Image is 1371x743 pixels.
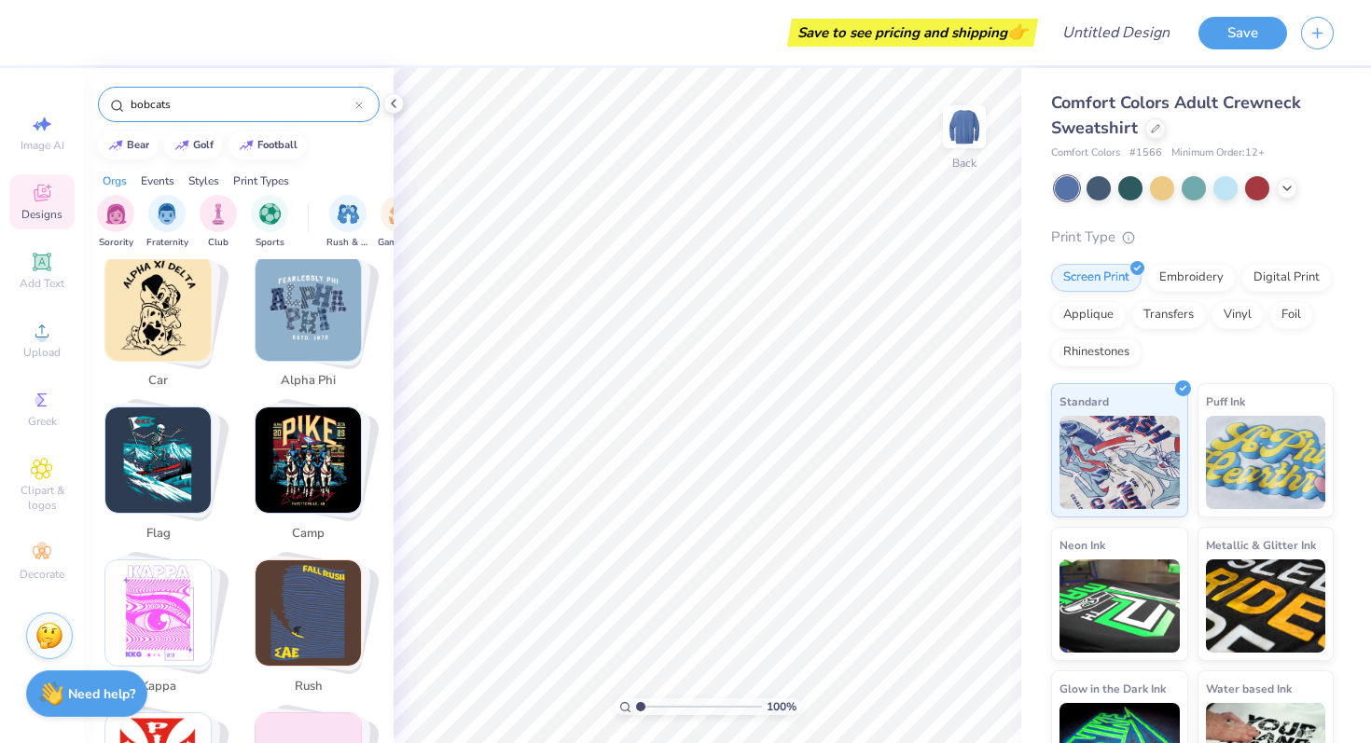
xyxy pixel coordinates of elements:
[378,195,421,250] div: filter for Game Day
[1241,264,1332,292] div: Digital Print
[1059,392,1109,411] span: Standard
[1198,17,1287,49] button: Save
[326,236,369,250] span: Rush & Bid
[1206,416,1326,509] img: Puff Ink
[93,255,234,398] button: Stack Card Button car
[164,131,222,159] button: golf
[1051,338,1142,366] div: Rhinestones
[105,203,127,225] img: Sorority Image
[1059,679,1166,698] span: Glow in the Dark Ink
[93,406,234,550] button: Stack Card Button flag
[208,236,228,250] span: Club
[278,678,339,696] span: rush
[278,372,339,391] span: alpha phi
[256,560,361,666] img: rush
[103,172,127,189] div: Orgs
[98,131,158,159] button: bear
[188,172,219,189] div: Styles
[68,685,135,703] strong: Need help?
[21,138,64,153] span: Image AI
[20,276,64,291] span: Add Text
[105,407,211,513] img: flag
[1206,559,1326,653] img: Metallic & Glitter Ink
[259,203,281,225] img: Sports Image
[146,195,188,250] div: filter for Fraternity
[9,483,75,513] span: Clipart & logos
[233,172,289,189] div: Print Types
[326,195,369,250] div: filter for Rush & Bid
[1051,301,1126,329] div: Applique
[1051,145,1120,161] span: Comfort Colors
[128,525,188,543] span: flag
[1051,227,1334,248] div: Print Type
[28,414,57,429] span: Greek
[1059,559,1180,653] img: Neon Ink
[256,236,284,250] span: Sports
[174,140,189,151] img: trend_line.gif
[128,372,188,391] span: car
[141,172,174,189] div: Events
[256,407,361,513] img: camp
[200,195,237,250] div: filter for Club
[21,207,62,222] span: Designs
[193,140,214,150] div: golf
[1051,264,1142,292] div: Screen Print
[1147,264,1236,292] div: Embroidery
[1129,145,1162,161] span: # 1566
[228,131,306,159] button: football
[378,195,421,250] button: filter button
[952,155,976,172] div: Back
[1206,392,1245,411] span: Puff Ink
[256,255,361,361] img: alpha phi
[105,560,211,666] img: kappa
[1059,416,1180,509] img: Standard
[93,559,234,703] button: Stack Card Button kappa
[20,567,64,582] span: Decorate
[1206,535,1316,555] span: Metallic & Glitter Ink
[243,255,384,398] button: Stack Card Button alpha phi
[1007,21,1028,43] span: 👉
[326,195,369,250] button: filter button
[105,255,211,361] img: car
[338,203,359,225] img: Rush & Bid Image
[239,140,254,151] img: trend_line.gif
[278,525,339,543] span: camp
[792,19,1033,47] div: Save to see pricing and shipping
[127,140,149,150] div: bear
[99,236,133,250] span: Sorority
[251,195,288,250] button: filter button
[97,195,134,250] div: filter for Sorority
[128,678,188,696] span: kappa
[108,140,123,151] img: trend_line.gif
[767,698,796,715] span: 100 %
[1051,91,1301,139] span: Comfort Colors Adult Crewneck Sweatshirt
[129,95,355,114] input: Try "Alpha"
[146,236,188,250] span: Fraternity
[946,108,983,145] img: Back
[1171,145,1265,161] span: Minimum Order: 12 +
[23,345,61,360] span: Upload
[389,203,410,225] img: Game Day Image
[1269,301,1313,329] div: Foil
[251,195,288,250] div: filter for Sports
[1206,679,1292,698] span: Water based Ink
[1059,535,1105,555] span: Neon Ink
[378,236,421,250] span: Game Day
[146,195,188,250] button: filter button
[243,406,384,550] button: Stack Card Button camp
[157,203,177,225] img: Fraternity Image
[243,559,384,703] button: Stack Card Button rush
[200,195,237,250] button: filter button
[208,203,228,225] img: Club Image
[97,195,134,250] button: filter button
[1047,14,1184,51] input: Untitled Design
[1212,301,1264,329] div: Vinyl
[257,140,298,150] div: football
[1131,301,1206,329] div: Transfers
